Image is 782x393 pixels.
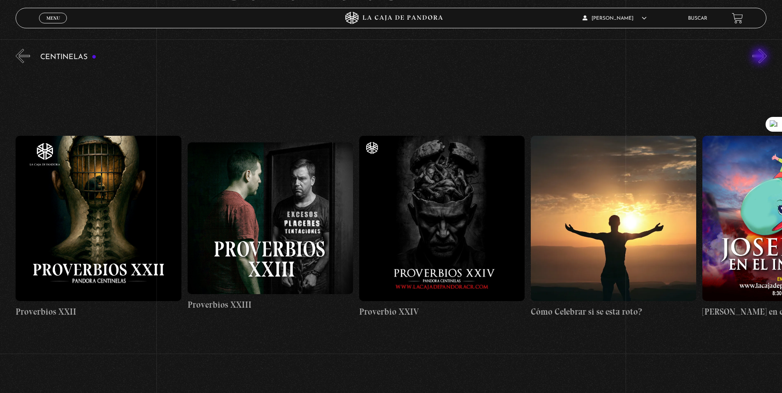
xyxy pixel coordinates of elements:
[40,53,96,61] h3: Centinelas
[531,69,696,384] a: Cómo Celebrar si se esta roto?
[16,305,181,318] h4: Proverbios XXII
[359,69,525,384] a: Proverbio XXIV
[582,16,647,21] span: [PERSON_NAME]
[188,298,353,311] h4: Proverbios XXIII
[732,13,743,24] a: View your shopping cart
[16,69,181,384] a: Proverbios XXII
[688,16,707,21] a: Buscar
[46,16,60,21] span: Menu
[16,49,30,63] button: Previous
[531,305,696,318] h4: Cómo Celebrar si se esta roto?
[359,305,525,318] h4: Proverbio XXIV
[752,49,767,63] button: Next
[44,23,63,28] span: Cerrar
[188,69,353,384] a: Proverbios XXIII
